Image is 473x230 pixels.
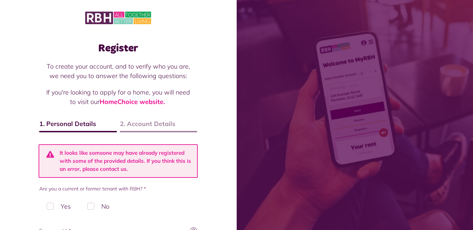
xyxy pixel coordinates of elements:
h1: Register [39,42,197,55]
a: HomeChoice website. [100,98,165,106]
li: It looks like someone may have already registered with some of the provided details. If you think... [60,149,193,173]
label: Are you a current or former tenant with RBH? * [39,185,197,193]
img: MyRBH [85,11,151,25]
p: To create your account, and to verify who you are, we need you to answer the following questions: [46,62,190,81]
label: Yes [39,196,78,217]
span: 2. Account Details [120,119,197,132]
p: If you're looking to apply for a home, you will need to visit our [46,88,190,106]
label: No [80,196,117,217]
span: 1. Personal Details [39,119,117,132]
